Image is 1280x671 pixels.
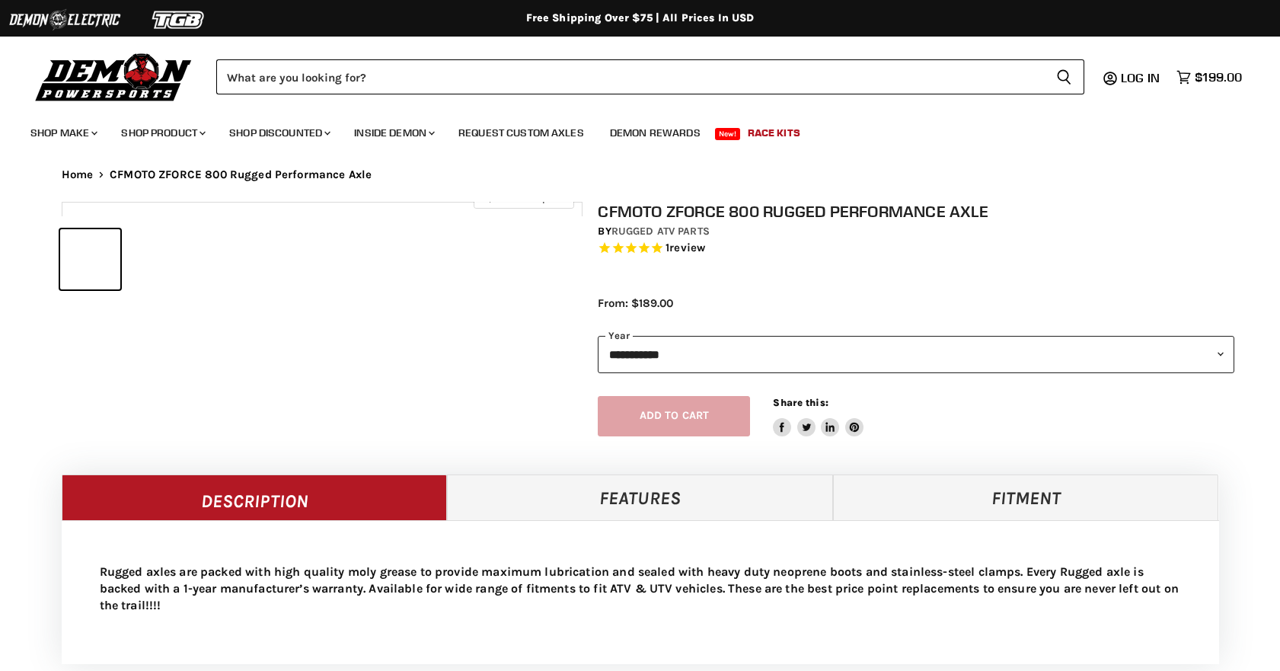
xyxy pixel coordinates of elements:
[60,229,120,289] button: IMAGE thumbnail
[599,117,712,149] a: Demon Rewards
[31,168,1250,181] nav: Breadcrumbs
[598,241,1234,257] span: Rated 5.0 out of 5 stars 1 reviews
[30,50,197,104] img: Demon Powersports
[1195,70,1242,85] span: $199.00
[8,5,122,34] img: Demon Electric Logo 2
[218,117,340,149] a: Shop Discounted
[62,474,448,520] a: Description
[1044,59,1084,94] button: Search
[447,117,595,149] a: Request Custom Axles
[598,202,1234,221] h1: CFMOTO ZFORCE 800 Rugged Performance Axle
[19,111,1238,149] ul: Main menu
[598,296,673,310] span: From: $189.00
[666,241,705,254] span: 1 reviews
[110,168,372,181] span: CFMOTO ZFORCE 800 Rugged Performance Axle
[736,117,812,149] a: Race Kits
[447,474,833,520] a: Features
[1114,71,1169,85] a: Log in
[62,168,94,181] a: Home
[669,241,705,254] span: review
[216,59,1044,94] input: Search
[1169,66,1250,88] a: $199.00
[598,336,1234,373] select: year
[343,117,444,149] a: Inside Demon
[31,11,1250,25] div: Free Shipping Over $75 | All Prices In USD
[19,117,107,149] a: Shop Make
[773,396,863,436] aside: Share this:
[481,192,566,203] span: Click to expand
[833,474,1219,520] a: Fitment
[773,397,828,408] span: Share this:
[110,117,215,149] a: Shop Product
[100,564,1181,614] p: Rugged axles are packed with high quality moly grease to provide maximum lubrication and sealed w...
[216,59,1084,94] form: Product
[611,225,710,238] a: Rugged ATV Parts
[598,223,1234,240] div: by
[122,5,236,34] img: TGB Logo 2
[715,128,741,140] span: New!
[1121,70,1160,85] span: Log in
